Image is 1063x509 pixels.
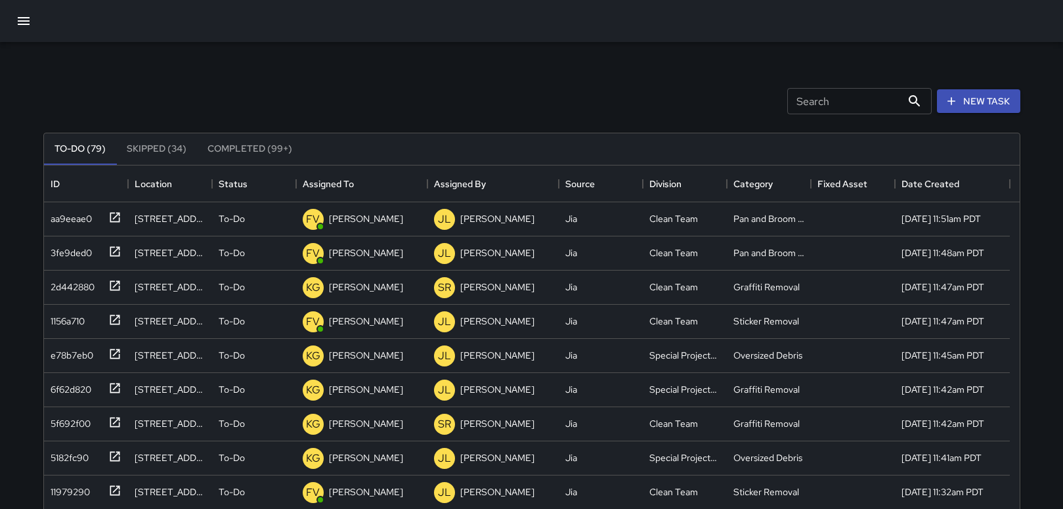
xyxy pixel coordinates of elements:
[219,166,248,202] div: Status
[901,383,984,396] div: 8/26/2025, 11:42am PDT
[135,212,206,225] div: 729 Sansome Street
[135,417,206,430] div: 425 Jackson Street
[733,166,773,202] div: Category
[45,309,85,328] div: 1156a710
[438,314,451,330] p: JL
[329,417,403,430] p: [PERSON_NAME]
[733,246,804,259] div: Pan and Broom Block Faces
[219,212,245,225] p: To-Do
[427,166,559,202] div: Assigned By
[135,349,206,362] div: 458 Jackson Street
[306,314,320,330] p: FV
[135,485,206,498] div: 545 Sansome Street
[460,315,534,328] p: [PERSON_NAME]
[45,241,92,259] div: 3fe9ded0
[329,280,403,294] p: [PERSON_NAME]
[733,212,804,225] div: Pan and Broom Block Faces
[817,166,867,202] div: Fixed Asset
[649,349,720,362] div: Special Projects Team
[45,207,92,225] div: aa9eeae0
[438,280,451,296] p: SR
[306,416,320,432] p: KG
[135,315,206,328] div: 503 Jackson Street
[643,166,727,202] div: Division
[649,166,682,202] div: Division
[901,349,984,362] div: 8/26/2025, 11:45am PDT
[565,383,577,396] div: Jia
[296,166,427,202] div: Assigned To
[733,417,800,430] div: Graffiti Removal
[649,246,698,259] div: Clean Team
[116,133,197,165] button: Skipped (34)
[329,451,403,464] p: [PERSON_NAME]
[565,485,577,498] div: Jia
[135,166,172,202] div: Location
[219,417,245,430] p: To-Do
[306,382,320,398] p: KG
[649,383,720,396] div: Special Projects Team
[565,315,577,328] div: Jia
[329,315,403,328] p: [PERSON_NAME]
[733,349,802,362] div: Oversized Debris
[460,485,534,498] p: [PERSON_NAME]
[329,485,403,498] p: [PERSON_NAME]
[45,446,89,464] div: 5182fc90
[219,280,245,294] p: To-Do
[727,166,811,202] div: Category
[135,246,206,259] div: 843 Montgomery Street
[901,246,984,259] div: 8/26/2025, 11:48am PDT
[329,349,403,362] p: [PERSON_NAME]
[460,349,534,362] p: [PERSON_NAME]
[219,485,245,498] p: To-Do
[460,383,534,396] p: [PERSON_NAME]
[649,451,720,464] div: Special Projects Team
[901,451,982,464] div: 8/26/2025, 11:41am PDT
[901,417,984,430] div: 8/26/2025, 11:42am PDT
[901,166,959,202] div: Date Created
[219,315,245,328] p: To-Do
[565,417,577,430] div: Jia
[565,166,595,202] div: Source
[811,166,895,202] div: Fixed Asset
[460,246,534,259] p: [PERSON_NAME]
[901,485,984,498] div: 8/26/2025, 11:32am PDT
[197,133,303,165] button: Completed (99+)
[460,451,534,464] p: [PERSON_NAME]
[460,212,534,225] p: [PERSON_NAME]
[219,349,245,362] p: To-Do
[438,211,451,227] p: JL
[565,212,577,225] div: Jia
[51,166,60,202] div: ID
[128,166,212,202] div: Location
[733,383,800,396] div: Graffiti Removal
[306,485,320,500] p: FV
[303,166,354,202] div: Assigned To
[306,246,320,261] p: FV
[733,451,802,464] div: Oversized Debris
[44,166,128,202] div: ID
[434,166,486,202] div: Assigned By
[649,417,698,430] div: Clean Team
[460,417,534,430] p: [PERSON_NAME]
[306,451,320,466] p: KG
[135,383,206,396] div: 425 Jackson Street
[306,348,320,364] p: KG
[329,212,403,225] p: [PERSON_NAME]
[438,451,451,466] p: JL
[438,416,451,432] p: SR
[329,383,403,396] p: [PERSON_NAME]
[649,485,698,498] div: Clean Team
[733,315,799,328] div: Sticker Removal
[901,315,984,328] div: 8/26/2025, 11:47am PDT
[565,451,577,464] div: Jia
[212,166,296,202] div: Status
[135,280,206,294] div: 804 Montgomery Street
[460,280,534,294] p: [PERSON_NAME]
[438,246,451,261] p: JL
[733,485,799,498] div: Sticker Removal
[649,280,698,294] div: Clean Team
[219,451,245,464] p: To-Do
[135,451,206,464] div: 441 Jackson Street
[438,348,451,364] p: JL
[219,246,245,259] p: To-Do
